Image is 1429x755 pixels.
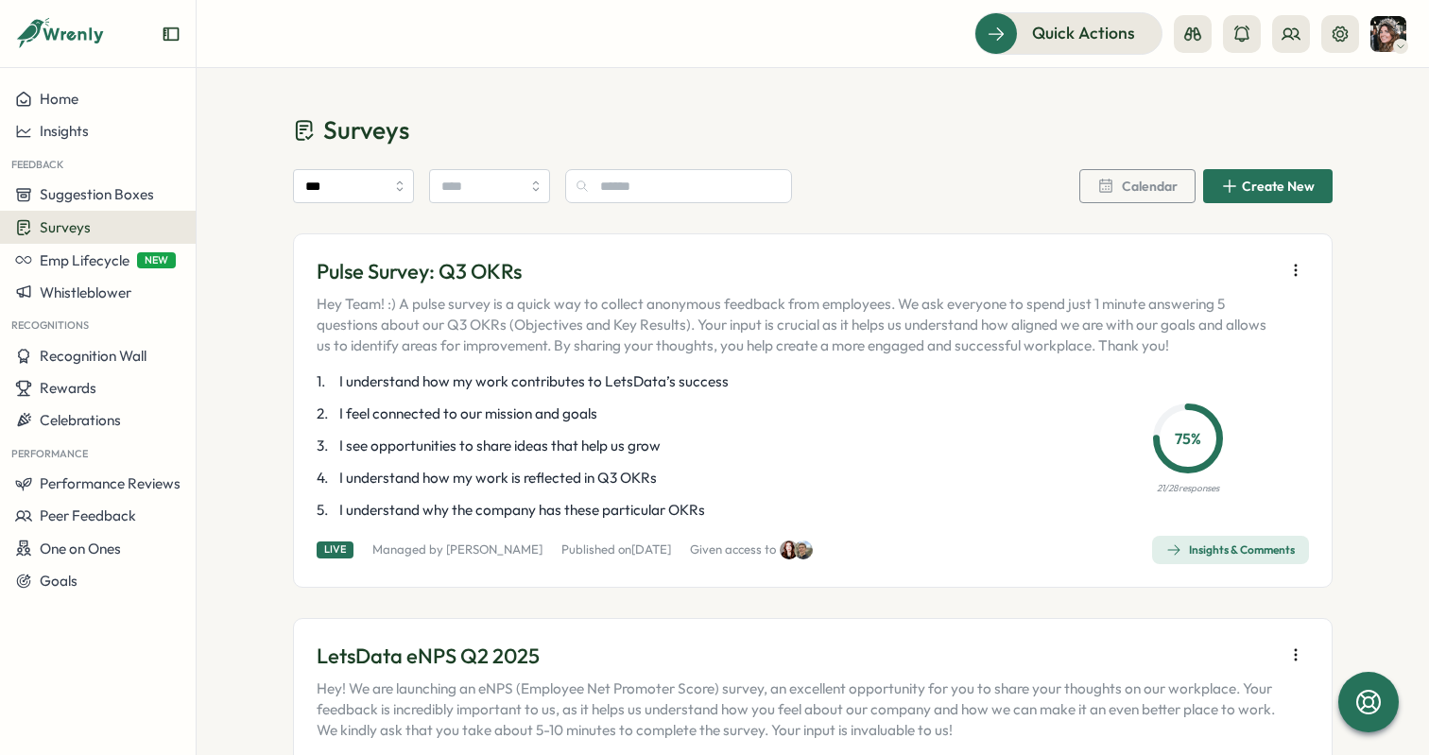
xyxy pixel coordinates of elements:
img: Andriy [794,541,813,559]
p: Hey! We are launching an eNPS (Employee Net Promoter Score) survey, an excellent opportunity for ... [317,678,1275,741]
span: Insights [40,122,89,140]
p: Hey Team! :) A pulse survey is a quick way to collect anonymous feedback from employees. We ask e... [317,294,1275,356]
span: Rewards [40,379,96,397]
div: Insights & Comments [1166,542,1295,558]
span: [DATE] [631,541,671,557]
span: I understand how my work is reflected in Q3 OKRs [339,468,657,489]
button: Insights & Comments [1152,536,1309,564]
span: Recognition Wall [40,347,146,365]
span: I see opportunities to share ideas that help us grow [339,436,661,456]
p: 75 % [1159,427,1217,451]
span: Suggestion Boxes [40,185,154,203]
span: Peer Feedback [40,506,136,524]
img: Ksenia Iliuk [780,541,799,559]
span: Goals [40,572,77,590]
button: Calendar [1079,169,1196,203]
button: Expand sidebar [162,25,181,43]
span: Performance Reviews [40,474,181,492]
button: Quick Actions [974,12,1162,54]
span: One on Ones [40,540,121,558]
p: Published on [561,541,671,558]
span: 3 . [317,436,336,456]
a: [PERSON_NAME] [446,541,542,557]
p: Given access to [690,541,776,558]
span: Emp Lifecycle [40,251,129,269]
span: I understand how my work contributes to LetsData’s success [339,371,729,392]
span: Whistleblower [40,283,131,301]
span: Surveys [40,218,91,236]
span: Celebrations [40,411,121,429]
span: Home [40,90,78,108]
span: Calendar [1122,180,1178,193]
span: Surveys [323,113,409,146]
span: Create New [1242,180,1315,193]
span: 1 . [317,371,336,392]
p: Managed by [372,541,542,558]
p: Pulse Survey: Q3 OKRs [317,257,1275,286]
span: I feel connected to our mission and goals [339,403,597,424]
span: 5 . [317,500,336,521]
span: Quick Actions [1032,21,1135,45]
p: LetsData eNPS Q2 2025 [317,642,1275,671]
span: I understand why the company has these particular OKRs [339,500,705,521]
span: 2 . [317,403,336,424]
span: NEW [137,252,176,268]
div: Live [317,541,353,558]
span: 4 . [317,468,336,489]
img: Iryna Skasko [1370,16,1406,52]
button: Create New [1203,169,1333,203]
p: 21 / 28 responses [1157,481,1219,496]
